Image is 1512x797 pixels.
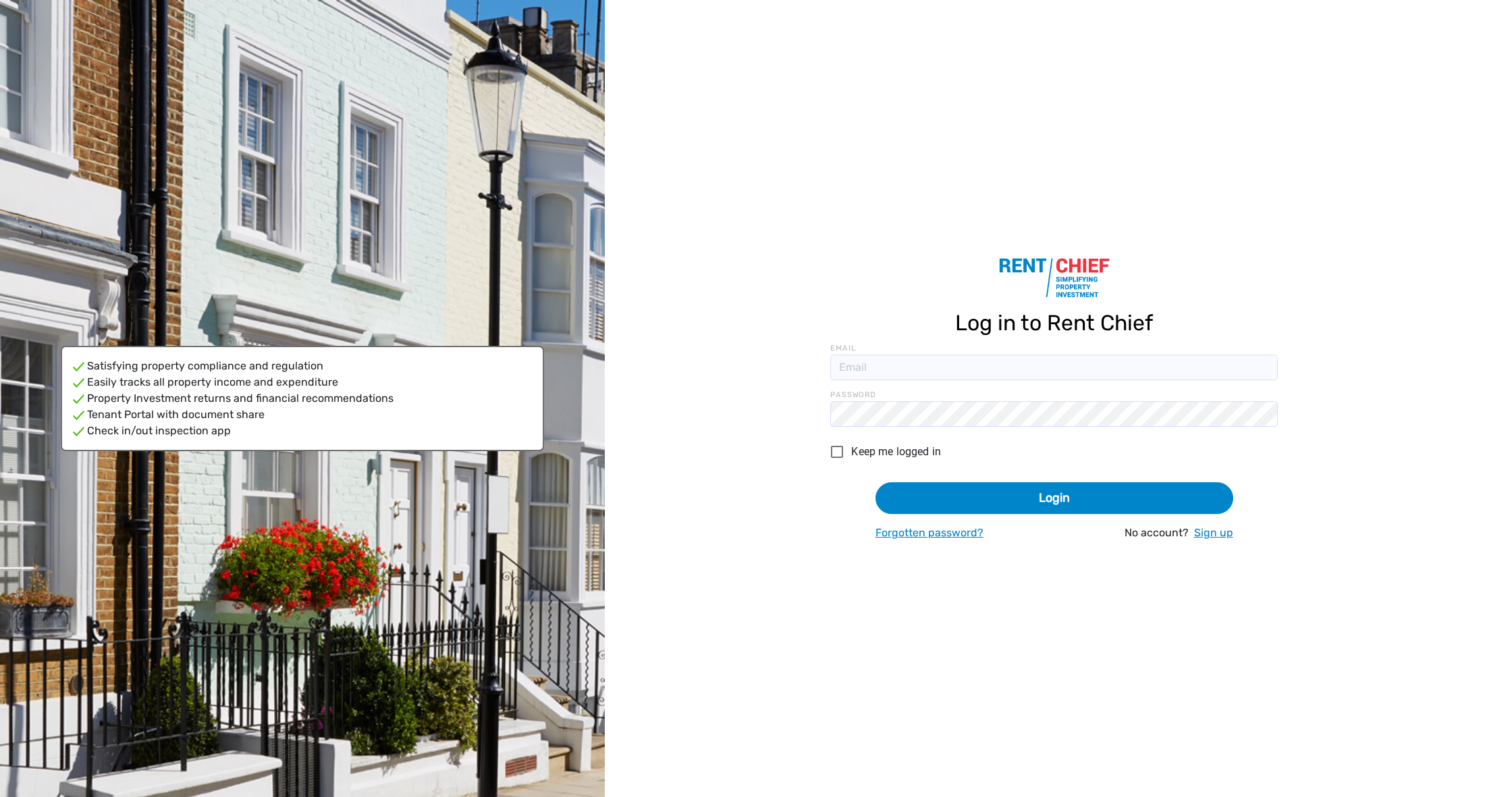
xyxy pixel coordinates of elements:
[73,423,533,439] li: Check in/out inspection app
[73,374,533,390] li: Easily tracks all property income and expenditure
[73,394,85,403] img: Property Investment returns and financial recommendations
[830,310,1277,336] h1: Log in to Rent Chief
[73,378,85,387] img: Easily tracks all property income and expenditure
[830,391,1277,398] label: Password
[73,362,85,371] img: Satisfying property compliance and regulation
[73,411,85,419] img: Tenant Portal with document share
[1125,526,1194,539] span: No account?
[1194,526,1233,539] span: Sign up
[73,407,533,423] li: Tenant Portal with document share
[1039,490,1070,505] span: Login
[830,344,1277,352] label: Email
[830,355,1277,380] input: Email
[73,427,85,436] img: Check in/out inspection app
[875,526,983,539] span: Forgotten password?
[73,358,533,374] li: Satisfying property compliance and regulation
[73,390,533,407] li: Property Investment returns and financial recommendations
[998,256,1111,299] img: 637601528249343489-Rent%20Chief_logo_email.png
[875,482,1233,514] button: Login
[851,444,941,460] span: Keep me logged in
